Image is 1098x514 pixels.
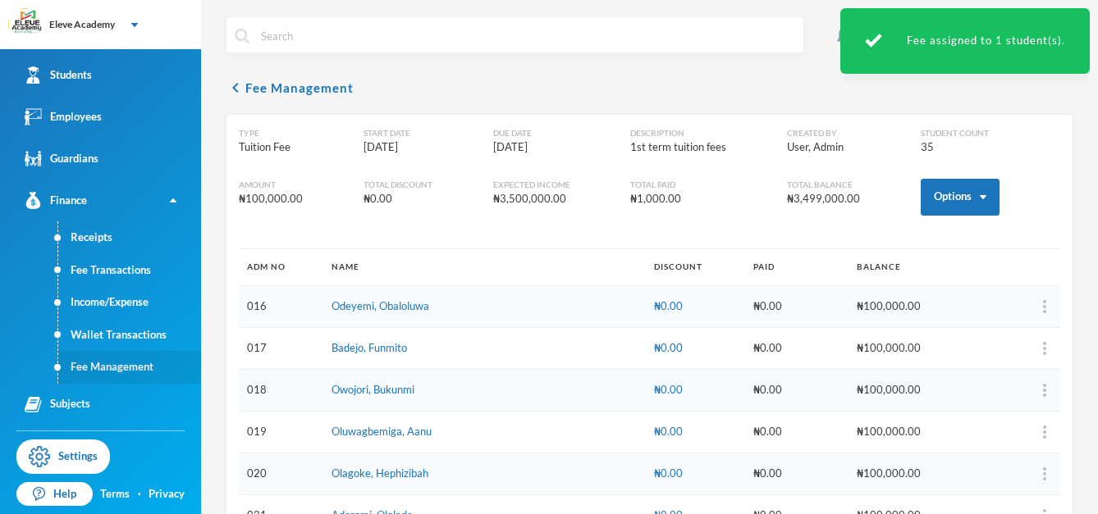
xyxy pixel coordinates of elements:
[981,462,1046,486] button: more_vert
[654,424,737,440] div: ₦0.00
[849,249,972,286] th: BALANCE
[787,127,860,139] div: Created By
[239,286,323,328] td: 016
[1043,342,1046,355] img: more_vert
[921,179,1000,216] button: Options
[630,179,726,191] div: Total Paid
[58,351,201,384] a: Fee Management
[25,192,87,209] div: Finance
[364,179,432,191] div: Total Discount
[921,139,1060,156] div: 35
[364,127,432,139] div: Start Date
[332,466,428,480] a: Olagoke, Hephizibah
[25,396,90,413] div: Subjects
[745,370,849,412] td: ₦0.00
[745,412,849,453] td: ₦0.00
[849,453,972,495] td: ₦100,000.00
[981,420,1046,444] button: more_vert
[787,179,860,191] div: Total Balance
[100,486,130,503] a: Terms
[226,78,354,98] button: chevron_leftFee Management
[646,249,745,286] th: DISCOUNT
[654,340,737,357] div: ₦0.00
[981,336,1046,361] button: more_vert
[16,482,93,507] a: Help
[493,179,570,191] div: Expected Income
[1043,384,1046,397] img: more_vert
[1043,467,1046,480] img: more_vert
[630,139,726,156] div: 1st term tuition fees
[239,249,323,286] th: ADM NO
[745,453,849,495] td: ₦0.00
[654,298,737,315] div: ₦0.00
[25,150,98,167] div: Guardians
[25,66,92,84] div: Students
[787,191,860,207] div: ₦3,499,000.00
[745,328,849,370] td: ₦0.00
[1043,300,1046,313] img: more_vert
[9,9,42,42] img: logo
[138,486,141,503] div: ·
[849,412,972,453] td: ₦100,000.00
[239,139,303,156] div: Tuition Fee
[493,127,570,139] div: Due Date
[58,221,201,254] a: Receipts
[630,127,726,139] div: Description
[364,139,432,156] div: [DATE]
[1043,425,1046,439] img: more_vert
[981,294,1046,319] button: more_vert
[49,17,115,32] div: Eleve Academy
[332,299,429,312] a: Odeyemi, Obaloluwa
[58,254,201,287] a: Fee Transactions
[149,486,185,503] a: Privacy
[332,383,414,396] a: Owojori, Bukunmi
[849,286,972,328] td: ₦100,000.00
[745,249,849,286] th: PAID
[981,378,1046,403] button: more_vert
[921,127,1060,139] div: Student Count
[16,439,110,474] a: Settings
[58,286,201,319] a: Income/Expense
[849,370,972,412] td: ₦100,000.00
[849,328,972,370] td: ₦100,000.00
[239,127,303,139] div: Type
[259,17,795,54] input: Search
[239,179,303,191] div: Amount
[654,466,737,482] div: ₦0.00
[332,425,432,438] a: Oluwagbemiga, Aanu
[840,8,1090,74] div: Fee assigned to 1 student(s).
[364,191,432,207] div: ₦0.00
[25,108,102,125] div: Employees
[630,191,726,207] div: ₦1,000.00
[226,78,245,98] i: chevron_left
[323,249,646,286] th: NAME
[332,341,407,354] a: Badejo, Funmito
[745,286,849,328] td: ₦0.00
[239,412,323,453] td: 019
[239,328,323,370] td: 017
[787,139,860,156] div: User, Admin
[493,139,570,156] div: [DATE]
[235,29,249,43] img: search
[239,370,323,412] td: 018
[654,382,737,398] div: ₦0.00
[239,453,323,495] td: 020
[493,191,570,207] div: ₦3,500,000.00
[58,319,201,352] a: Wallet Transactions
[239,191,303,207] div: ₦100,000.00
